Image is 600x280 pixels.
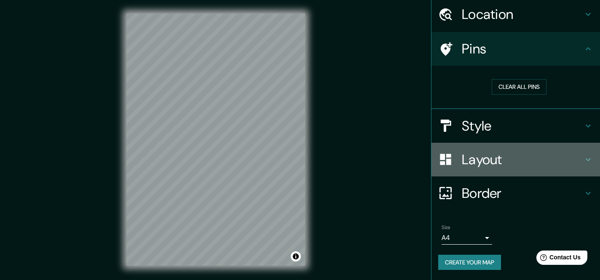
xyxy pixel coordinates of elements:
button: Toggle attribution [291,251,301,261]
button: Create your map [438,255,501,270]
h4: Border [462,185,583,202]
label: Size [442,224,450,231]
iframe: Help widget launcher [525,247,591,271]
div: Border [431,176,600,210]
h4: Location [462,6,583,23]
canvas: Map [126,13,305,266]
div: A4 [442,231,492,245]
h4: Style [462,117,583,134]
h4: Layout [462,151,583,168]
div: Pins [431,32,600,66]
button: Clear all pins [492,79,546,95]
h4: Pins [462,40,583,57]
div: Layout [431,143,600,176]
div: Style [431,109,600,143]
